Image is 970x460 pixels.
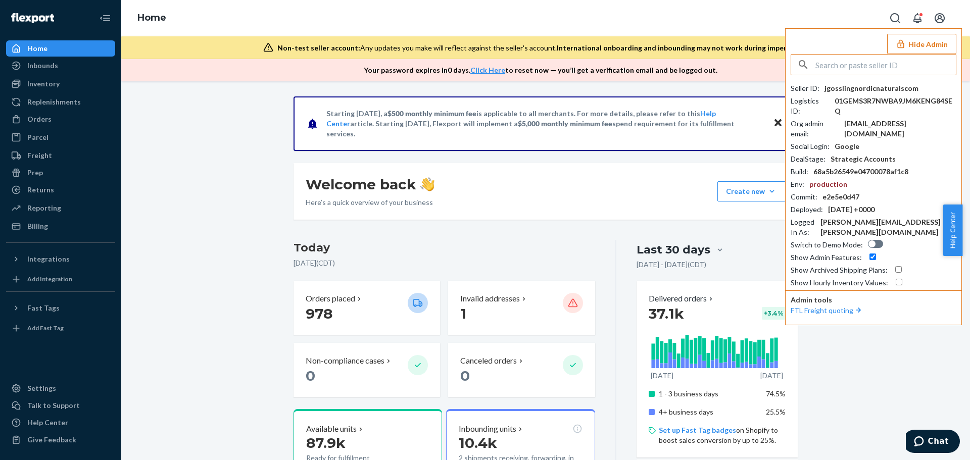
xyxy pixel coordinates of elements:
button: Give Feedback [6,432,115,448]
a: Billing [6,218,115,234]
p: 4+ business days [659,407,758,417]
div: Strategic Accounts [831,154,896,164]
a: Returns [6,182,115,198]
button: Talk to Support [6,397,115,414]
div: jgosslingnordicnaturalscom [825,83,918,93]
p: Admin tools [791,295,956,305]
div: Build : [791,167,808,177]
div: e2e5e0d47 [822,192,859,202]
a: Add Fast Tag [6,320,115,336]
p: 1 - 3 business days [659,389,758,399]
div: Show Hourly Inventory Values : [791,278,888,288]
div: Settings [27,383,56,393]
div: Show Archived Shipping Plans : [791,265,888,275]
div: 01GEMS3R7NWBA9JM6KENG84SEQ [835,96,956,116]
div: Give Feedback [27,435,76,445]
a: Prep [6,165,115,181]
button: Non-compliance cases 0 [294,343,440,397]
div: Billing [27,221,48,231]
div: Env : [791,179,804,189]
span: 0 [460,367,470,384]
a: Add Integration [6,271,115,287]
div: Fast Tags [27,303,60,313]
img: hand-wave emoji [420,177,434,191]
span: 0 [306,367,315,384]
div: Returns [27,185,54,195]
a: Replenishments [6,94,115,110]
div: Orders [27,114,52,124]
p: Your password expires in 0 days . to reset now — you’ll get a verification email and be logged out. [364,65,717,75]
a: Inventory [6,76,115,92]
div: Commit : [791,192,817,202]
a: Settings [6,380,115,396]
div: Reporting [27,203,61,213]
button: Open Search Box [885,8,905,28]
ol: breadcrumbs [129,4,174,33]
a: Freight [6,147,115,164]
div: Show Admin Features : [791,252,862,263]
div: [PERSON_NAME][EMAIL_ADDRESS][PERSON_NAME][DOMAIN_NAME] [820,217,956,237]
button: Close [771,116,785,131]
div: Prep [27,168,43,178]
div: DealStage : [791,154,826,164]
div: Social Login : [791,141,830,151]
p: Inbounding units [459,423,516,435]
a: Home [137,12,166,23]
p: Non-compliance cases [306,355,384,367]
a: FTL Freight quoting [791,306,863,315]
button: Canceled orders 0 [448,343,595,397]
div: Home [27,43,47,54]
h3: Today [294,240,595,256]
p: Here’s a quick overview of your business [306,197,434,208]
button: Close Navigation [95,8,115,28]
p: Available units [306,423,357,435]
span: 10.4k [459,434,497,451]
span: 37.1k [649,305,684,322]
div: Any updates you make will reflect against the seller's account. [277,43,818,53]
span: 25.5% [766,407,786,416]
div: Deployed : [791,205,823,215]
div: Add Integration [27,275,72,283]
div: Parcel [27,132,48,142]
span: 1 [460,305,466,322]
div: Logistics ID : [791,96,830,116]
h1: Welcome back [306,175,434,193]
div: Last 30 days [637,242,710,258]
div: Freight [27,150,52,161]
div: [EMAIL_ADDRESS][DOMAIN_NAME] [844,119,956,139]
button: Help Center [943,205,962,256]
p: [DATE] ( CDT ) [294,258,595,268]
button: Create new [717,181,786,201]
div: Add Fast Tag [27,324,64,332]
iframe: Opens a widget where you can chat to one of our agents [906,430,960,455]
div: production [809,179,847,189]
p: Invalid addresses [460,293,520,304]
span: Non-test seller account: [277,43,360,52]
a: Reporting [6,200,115,216]
div: Seller ID : [791,83,819,93]
div: Org admin email : [791,119,839,139]
div: Talk to Support [27,400,80,411]
button: Orders placed 978 [294,281,440,335]
img: Flexport logo [11,13,54,23]
p: [DATE] [760,371,783,381]
span: $5,000 monthly minimum fee [518,119,612,128]
p: [DATE] - [DATE] ( CDT ) [637,260,706,270]
span: 87.9k [306,434,346,451]
a: Set up Fast Tag badges [659,426,736,434]
div: Logged In As : [791,217,815,237]
div: Google [835,141,859,151]
a: Orders [6,111,115,127]
button: Hide Admin [887,34,956,54]
div: Replenishments [27,97,81,107]
a: Inbounds [6,58,115,74]
span: 74.5% [766,389,786,398]
div: 68a5b26549e04700078af1c8 [813,167,908,177]
p: Orders placed [306,293,355,304]
div: Inbounds [27,61,58,71]
span: International onboarding and inbounding may not work during impersonation. [557,43,818,52]
div: Help Center [27,418,68,428]
span: 978 [306,305,332,322]
div: Integrations [27,254,70,264]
